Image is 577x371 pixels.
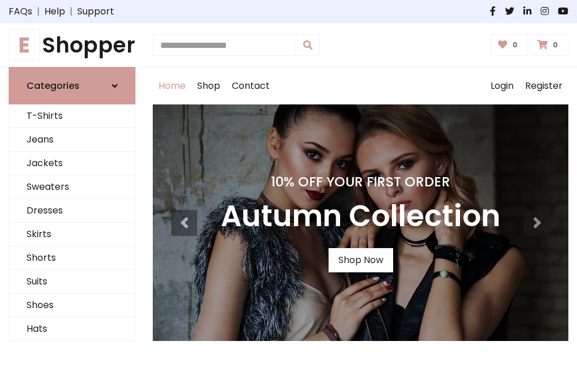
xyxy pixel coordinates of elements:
[519,68,568,104] a: Register
[9,5,32,18] a: FAQs
[32,5,44,18] span: |
[550,40,561,50] span: 0
[9,246,135,270] a: Shorts
[9,175,135,199] a: Sweaters
[44,5,65,18] a: Help
[9,29,40,61] span: E
[491,34,528,56] a: 0
[9,104,135,128] a: T-Shirts
[329,248,393,272] a: Shop Now
[9,317,135,341] a: Hats
[153,68,191,104] a: Home
[77,5,114,18] a: Support
[226,68,276,104] a: Contact
[9,199,135,223] a: Dresses
[9,270,135,294] a: Suits
[9,223,135,246] a: Skirts
[9,32,135,58] h1: Shopper
[9,294,135,317] a: Shoes
[530,34,568,56] a: 0
[9,128,135,152] a: Jeans
[27,80,80,91] h6: Categories
[65,5,77,18] span: |
[221,199,500,234] h3: Autumn Collection
[191,68,226,104] a: Shop
[9,152,135,175] a: Jackets
[510,40,521,50] span: 0
[485,68,519,104] a: Login
[9,32,135,58] a: EShopper
[221,174,500,190] h4: 10% Off Your First Order
[9,67,135,104] a: Categories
